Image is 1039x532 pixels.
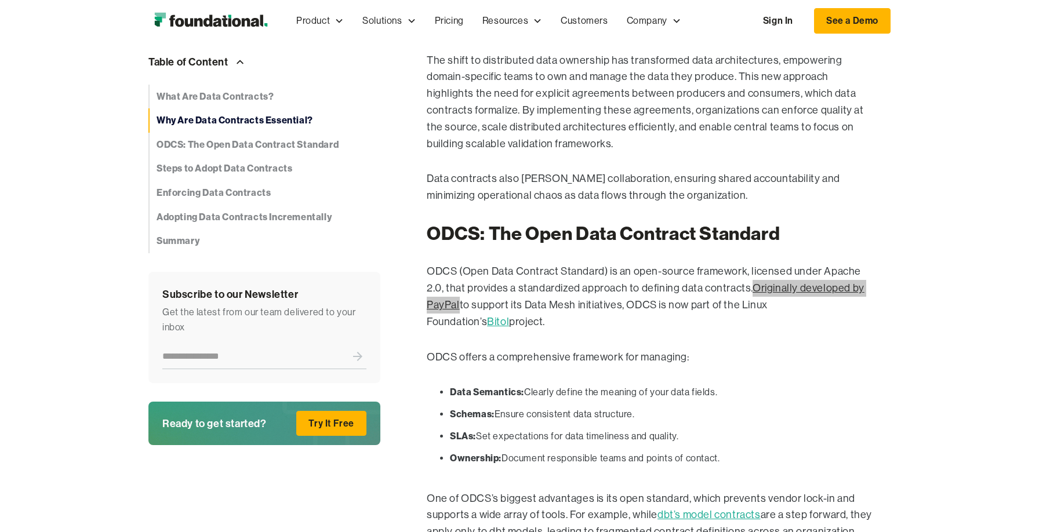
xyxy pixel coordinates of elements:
[148,133,380,157] a: ODCS: The Open Data Contract Standard
[450,450,872,467] li: Document responsible teams and points of contact.
[427,52,872,152] p: The shift to distributed data ownership has transformed data architectures, empowering domain-spe...
[157,185,271,201] strong: Enforcing Data Contracts
[450,408,495,420] strong: Schemas:
[450,428,872,445] li: Set expectations for data timeliness and quality.
[657,509,761,520] a: dbt’s model contracts
[148,9,273,32] a: home
[426,2,473,40] a: Pricing
[487,316,509,327] a: Bitol
[450,406,872,423] li: Ensure consistent data structure.
[814,8,891,34] a: See a Demo
[427,263,872,330] p: ODCS (Open Data Contract Standard) is an open-source framework, licensed under Apache 2.0, that p...
[157,113,313,128] strong: Why Are Data Contracts Essential?
[450,430,476,442] strong: SLAs:
[148,205,380,229] a: Adopting Data Contracts Incrementally
[157,161,292,176] strong: Steps to Adopt Data Contracts
[148,84,380,108] a: What Are Data Contracts?
[751,9,805,33] a: Sign In
[349,344,366,368] input: Submit
[830,398,1039,532] iframe: Chat Widget
[353,2,425,40] div: Solutions
[551,2,617,40] a: Customers
[157,137,339,152] strong: ODCS: The Open Data Contract Standard
[296,410,366,436] a: Try It Free
[362,13,402,28] div: Solutions
[148,156,380,181] a: Steps to Adopt Data Contracts
[157,209,332,224] strong: Adopting Data Contracts Incrementally
[162,414,267,432] div: Ready to get started?
[473,2,551,40] div: Resources
[296,13,330,28] div: Product
[148,108,380,133] a: Why Are Data Contracts Essential?
[617,2,691,40] div: Company
[157,89,274,104] strong: What Are Data Contracts?
[450,384,872,401] li: Clearly define the meaning of your data fields.
[427,223,780,245] strong: ODCS: The Open Data Contract Standard
[427,170,872,204] p: Data contracts also [PERSON_NAME] collaboration, ensuring shared accountability and minimizing op...
[162,285,366,303] div: Subscribe to our Newsletter
[450,386,524,398] strong: Data Semantics:
[148,181,380,205] a: Enforcing Data Contracts
[148,9,273,32] img: Foundational Logo
[427,349,872,366] p: ODCS offers a comprehensive framework for managing:
[157,234,199,249] strong: Summary
[287,2,353,40] div: Product
[233,55,247,69] img: Arrow
[627,13,667,28] div: Company
[162,344,366,369] form: Newsletter Form
[148,53,228,71] div: Table of Content
[450,452,502,464] strong: Ownership:
[482,13,528,28] div: Resources
[162,305,366,334] div: Get the latest from our team delivered to your inbox
[148,229,380,253] a: Summary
